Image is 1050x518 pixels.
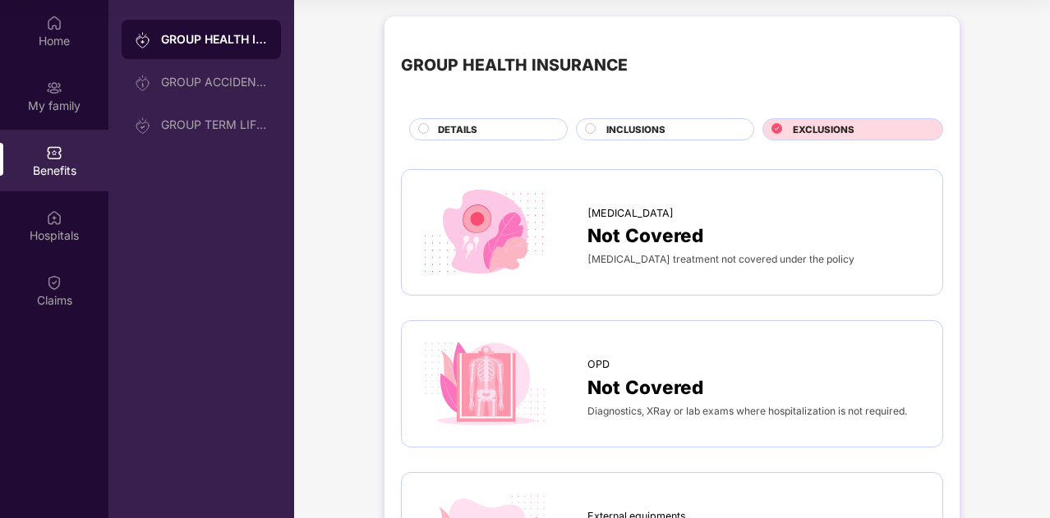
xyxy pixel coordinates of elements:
[587,205,674,222] span: [MEDICAL_DATA]
[587,405,907,417] span: Diagnostics, XRay or lab exams where hospitalization is not required.
[418,186,551,279] img: icon
[46,80,62,96] img: svg+xml;base64,PHN2ZyB3aWR0aD0iMjAiIGhlaWdodD0iMjAiIHZpZXdCb3g9IjAgMCAyMCAyMCIgZmlsbD0ibm9uZSIgeG...
[135,117,151,134] img: svg+xml;base64,PHN2ZyB3aWR0aD0iMjAiIGhlaWdodD0iMjAiIHZpZXdCb3g9IjAgMCAyMCAyMCIgZmlsbD0ibm9uZSIgeG...
[587,221,703,250] span: Not Covered
[135,32,151,48] img: svg+xml;base64,PHN2ZyB3aWR0aD0iMjAiIGhlaWdodD0iMjAiIHZpZXdCb3g9IjAgMCAyMCAyMCIgZmlsbD0ibm9uZSIgeG...
[161,31,268,48] div: GROUP HEALTH INSURANCE
[46,15,62,31] img: svg+xml;base64,PHN2ZyBpZD0iSG9tZSIgeG1sbnM9Imh0dHA6Ly93d3cudzMub3JnLzIwMDAvc3ZnIiB3aWR0aD0iMjAiIG...
[135,75,151,91] img: svg+xml;base64,PHN2ZyB3aWR0aD0iMjAiIGhlaWdodD0iMjAiIHZpZXdCb3g9IjAgMCAyMCAyMCIgZmlsbD0ibm9uZSIgeG...
[161,76,268,89] div: GROUP ACCIDENTAL INSURANCE
[46,274,62,291] img: svg+xml;base64,PHN2ZyBpZD0iQ2xhaW0iIHhtbG5zPSJodHRwOi8vd3d3LnczLm9yZy8yMDAwL3N2ZyIgd2lkdGg9IjIwIi...
[438,122,477,137] span: DETAILS
[587,253,854,265] span: [MEDICAL_DATA] treatment not covered under the policy
[587,373,703,401] span: Not Covered
[401,53,628,78] div: GROUP HEALTH INSURANCE
[606,122,665,137] span: INCLUSIONS
[793,122,854,137] span: EXCLUSIONS
[418,337,551,430] img: icon
[46,209,62,226] img: svg+xml;base64,PHN2ZyBpZD0iSG9zcGl0YWxzIiB4bWxucz0iaHR0cDovL3d3dy53My5vcmcvMjAwMC9zdmciIHdpZHRoPS...
[46,144,62,161] img: svg+xml;base64,PHN2ZyBpZD0iQmVuZWZpdHMiIHhtbG5zPSJodHRwOi8vd3d3LnczLm9yZy8yMDAwL3N2ZyIgd2lkdGg9Ij...
[587,356,610,373] span: OPD
[161,118,268,131] div: GROUP TERM LIFE INSURANCE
